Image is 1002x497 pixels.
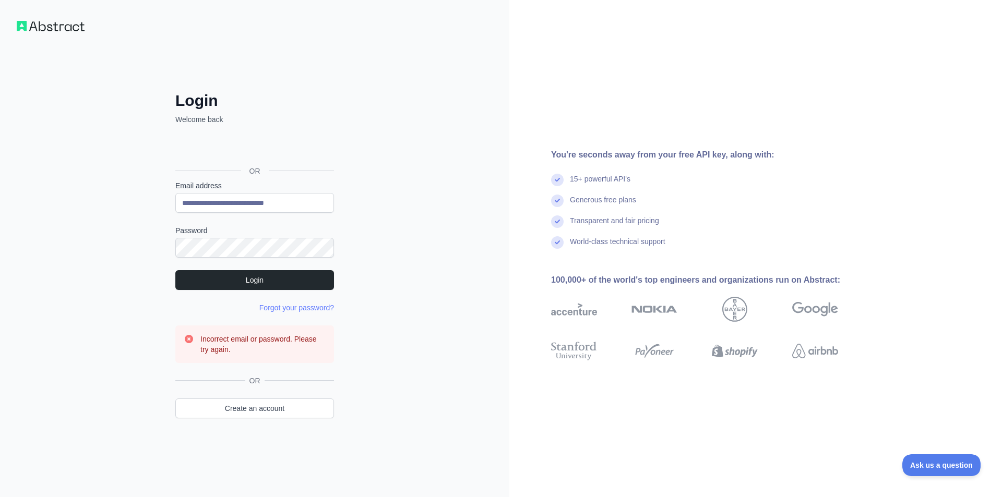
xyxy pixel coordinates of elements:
iframe: Toggle Customer Support [902,454,981,476]
span: OR [241,166,269,176]
a: Forgot your password? [259,304,334,312]
div: World-class technical support [570,236,665,257]
button: Login [175,270,334,290]
span: OR [245,375,265,386]
img: bayer [722,297,747,322]
img: check mark [551,215,564,228]
h2: Login [175,91,334,110]
iframe: Nút Đăng nhập bằng Google [170,136,337,159]
img: payoneer [631,340,677,362]
label: Password [175,225,334,236]
label: Email address [175,180,334,191]
div: 15+ powerful API's [570,174,630,195]
img: check mark [551,236,564,249]
img: google [792,297,838,322]
img: shopify [712,340,758,362]
div: Generous free plans [570,195,636,215]
img: nokia [631,297,677,322]
img: check mark [551,174,564,186]
img: airbnb [792,340,838,362]
img: stanford university [551,340,597,362]
a: Create an account [175,398,334,418]
div: You're seconds away from your free API key, along with: [551,149,872,161]
div: 100,000+ of the world's top engineers and organizations run on Abstract: [551,274,872,286]
img: check mark [551,195,564,207]
h3: Incorrect email or password. Please try again. [200,334,326,355]
p: Welcome back [175,114,334,125]
div: Transparent and fair pricing [570,215,659,236]
img: Workflow [17,21,85,31]
img: accenture [551,297,597,322]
